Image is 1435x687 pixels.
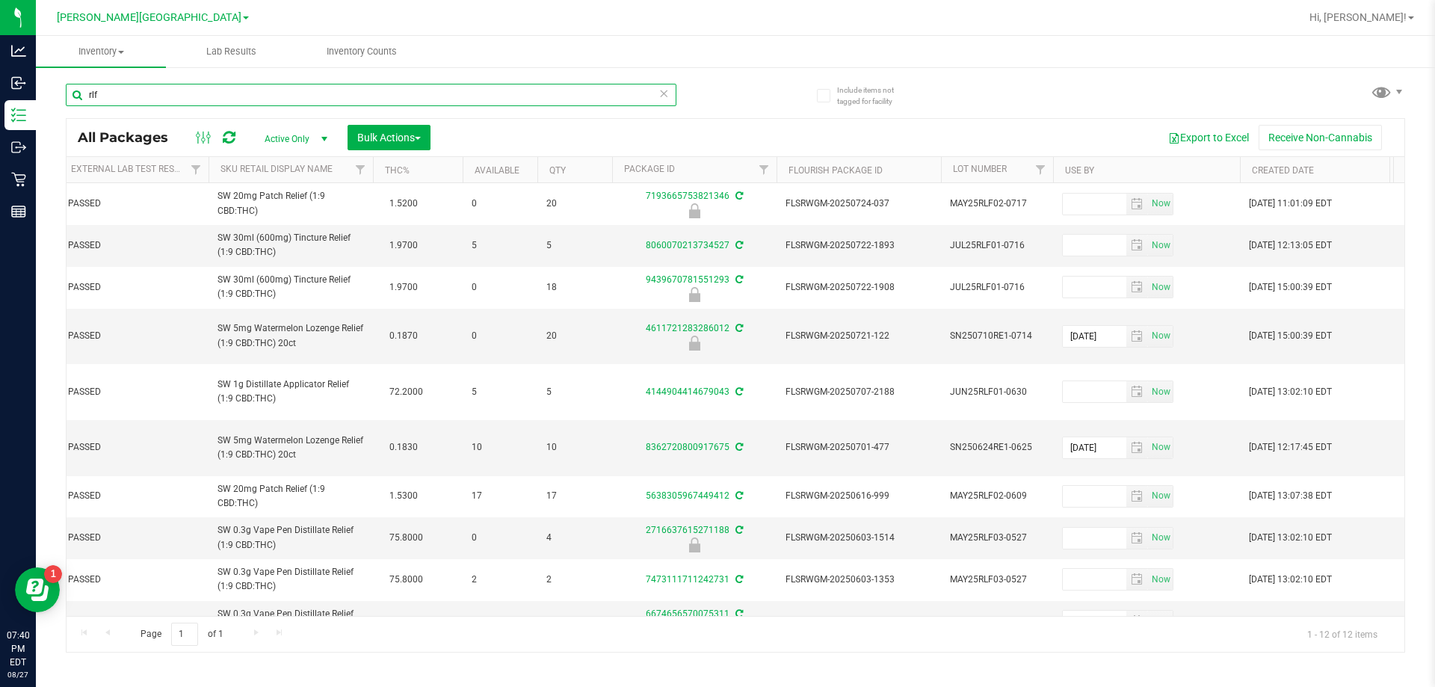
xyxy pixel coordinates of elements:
[217,607,364,635] span: SW 0.3g Vape Pen Distillate Relief (1:9 CBD:THC)
[166,36,296,67] a: Lab Results
[950,329,1044,343] span: SN250710RE1-0714
[217,321,364,350] span: SW 5mg Watermelon Lozenge Relief (1:9 CBD:THC) 20ct
[217,378,364,406] span: SW 1g Distillate Applicator Relief (1:9 CBD:THC)
[646,386,729,397] a: 4144904414679043
[1126,486,1148,507] span: select
[171,623,198,646] input: 1
[950,440,1044,455] span: SN250624RE1-0625
[1148,437,1173,458] span: Set Current date
[733,490,743,501] span: Sync from Compliance System
[68,329,200,343] span: PASSED
[1148,381,1173,403] span: Set Current date
[1148,277,1173,298] span: Set Current date
[472,614,528,629] span: 0
[1148,235,1173,256] span: select
[1249,440,1332,455] span: [DATE] 12:17:45 EDT
[549,165,566,176] a: Qty
[1126,528,1148,549] span: select
[382,381,430,403] span: 72.2000
[786,238,932,253] span: FLSRWGM-20250722-1893
[36,36,166,67] a: Inventory
[1126,277,1148,298] span: select
[297,36,427,67] a: Inventory Counts
[1148,528,1173,549] span: select
[472,329,528,343] span: 0
[36,45,166,58] span: Inventory
[1148,486,1173,507] span: select
[546,197,603,211] span: 20
[733,191,743,201] span: Sync from Compliance System
[953,164,1007,174] a: Lot Number
[646,442,729,452] a: 8362720800917675
[382,527,430,549] span: 75.8000
[733,574,743,585] span: Sync from Compliance System
[186,45,277,58] span: Lab Results
[1126,235,1148,256] span: select
[1309,11,1407,23] span: Hi, [PERSON_NAME]!
[733,274,743,285] span: Sync from Compliance System
[1148,325,1173,347] span: Set Current date
[220,164,333,174] a: Sku Retail Display Name
[1126,381,1148,402] span: select
[1126,437,1148,458] span: select
[1126,569,1148,590] span: select
[217,273,364,301] span: SW 30ml (600mg) Tincture Relief (1:9 CBD:THC)
[11,140,26,155] inline-svg: Outbound
[217,565,364,594] span: SW 0.3g Vape Pen Distillate Relief (1:9 CBD:THC)
[752,157,777,182] a: Filter
[1065,165,1094,176] a: Use By
[382,611,430,632] span: 75.8000
[382,485,425,507] span: 1.5300
[11,172,26,187] inline-svg: Retail
[472,385,528,399] span: 5
[546,489,603,503] span: 17
[472,573,528,587] span: 2
[950,489,1044,503] span: MAY25RLF02-0609
[78,129,183,146] span: All Packages
[68,614,200,629] span: PASSED
[837,84,912,107] span: Include items not tagged for facility
[1148,485,1173,507] span: Set Current date
[646,609,729,619] a: 6674656570075311
[68,238,200,253] span: PASSED
[646,191,729,201] a: 7193665753821346
[610,537,779,552] div: Newly Received
[1249,614,1332,629] span: [DATE] 11:21:57 EDT
[68,440,200,455] span: PASSED
[217,482,364,511] span: SW 20mg Patch Relief (1:9 CBD:THC)
[786,573,932,587] span: FLSRWGM-20250603-1353
[68,280,200,295] span: PASSED
[786,280,932,295] span: FLSRWGM-20250722-1908
[546,385,603,399] span: 5
[624,164,675,174] a: Package ID
[546,440,603,455] span: 10
[786,385,932,399] span: FLSRWGM-20250707-2188
[1148,193,1173,215] span: Set Current date
[382,325,425,347] span: 0.1870
[786,329,932,343] span: FLSRWGM-20250721-122
[1148,235,1173,256] span: Set Current date
[1295,623,1389,645] span: 1 - 12 of 12 items
[1249,280,1332,295] span: [DATE] 15:00:39 EDT
[475,165,519,176] a: Available
[7,669,29,680] p: 08/27
[217,231,364,259] span: SW 30ml (600mg) Tincture Relief (1:9 CBD:THC)
[546,531,603,545] span: 4
[11,108,26,123] inline-svg: Inventory
[1249,238,1332,253] span: [DATE] 12:13:05 EDT
[15,567,60,612] iframe: Resource center
[1148,437,1173,458] span: select
[1028,157,1053,182] a: Filter
[1259,125,1382,150] button: Receive Non-Cannabis
[472,531,528,545] span: 0
[57,11,241,24] span: [PERSON_NAME][GEOGRAPHIC_DATA]
[646,240,729,250] a: 8060070213734527
[1148,569,1173,591] span: Set Current date
[546,280,603,295] span: 18
[950,280,1044,295] span: JUL25RLF01-0716
[68,385,200,399] span: PASSED
[950,238,1044,253] span: JUL25RLF01-0716
[658,84,669,103] span: Clear
[786,489,932,503] span: FLSRWGM-20250616-999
